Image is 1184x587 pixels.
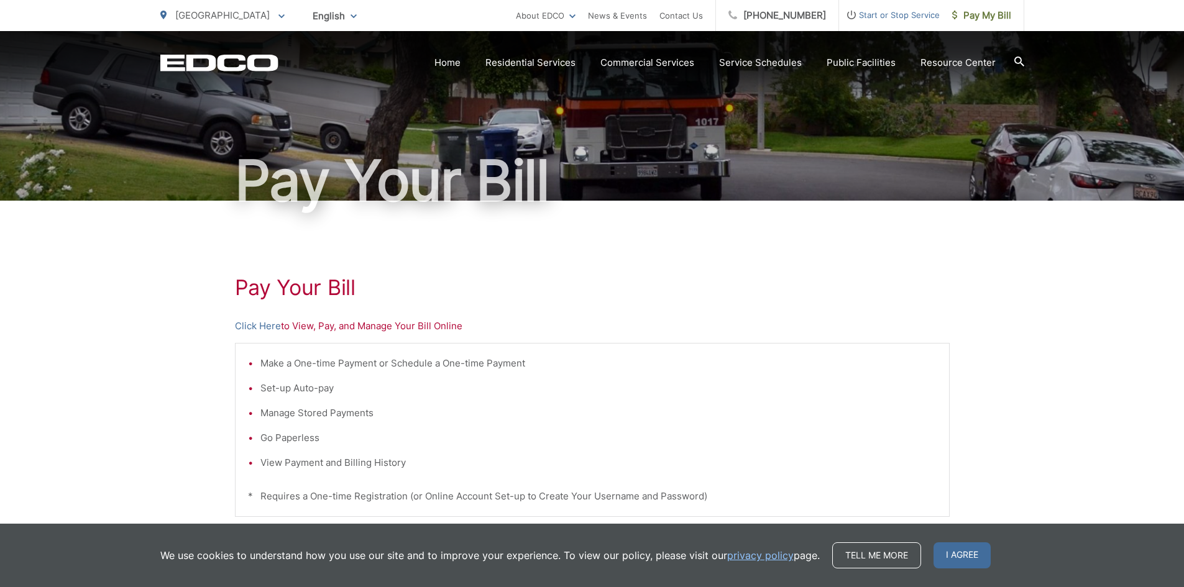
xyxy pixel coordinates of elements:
li: Go Paperless [260,430,937,445]
a: Service Schedules [719,55,802,70]
span: [GEOGRAPHIC_DATA] [175,9,270,21]
p: to View, Pay, and Manage Your Bill Online [235,319,950,334]
a: Residential Services [485,55,576,70]
a: Commercial Services [600,55,694,70]
a: Resource Center [920,55,996,70]
p: * Requires a One-time Registration (or Online Account Set-up to Create Your Username and Password) [248,489,937,504]
a: Tell me more [832,542,921,568]
span: Pay My Bill [952,8,1011,23]
p: We use cookies to understand how you use our site and to improve your experience. To view our pol... [160,548,820,563]
a: Click Here [235,319,281,334]
a: News & Events [588,8,647,23]
span: English [303,5,366,27]
li: Make a One-time Payment or Schedule a One-time Payment [260,356,937,371]
li: Manage Stored Payments [260,406,937,421]
a: EDCD logo. Return to the homepage. [160,54,278,71]
a: Contact Us [659,8,703,23]
li: View Payment and Billing History [260,455,937,470]
a: About EDCO [516,8,576,23]
span: I agree [934,542,991,568]
h1: Pay Your Bill [160,150,1024,212]
a: Public Facilities [827,55,896,70]
h1: Pay Your Bill [235,275,950,300]
a: privacy policy [727,548,794,563]
a: Home [434,55,461,70]
li: Set-up Auto-pay [260,381,937,396]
